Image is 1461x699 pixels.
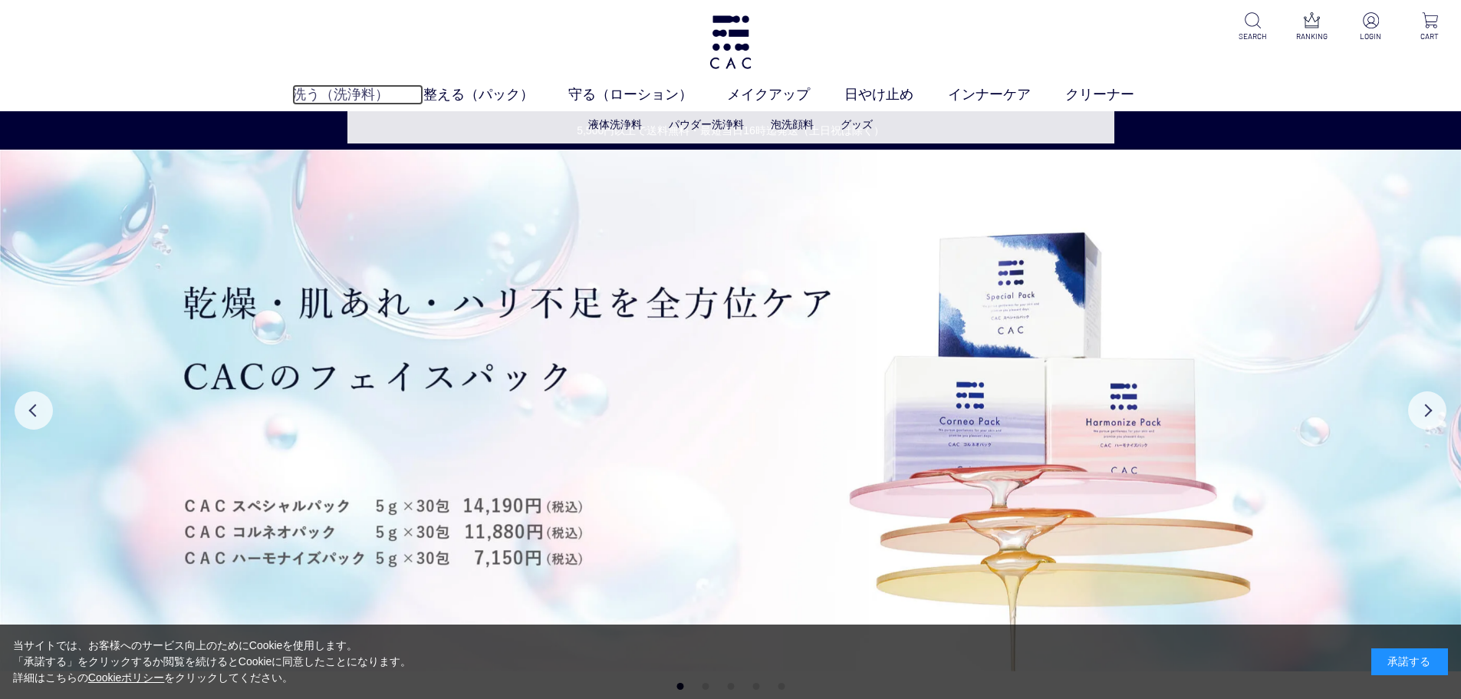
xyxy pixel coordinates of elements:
[948,84,1065,105] a: インナーケア
[707,15,754,69] img: logo
[1371,648,1448,675] div: 承諾する
[1234,31,1272,42] p: SEARCH
[1293,31,1331,42] p: RANKING
[1352,31,1390,42] p: LOGIN
[568,84,727,105] a: 守る（ローション）
[669,118,744,130] a: パウダー洗浄料
[1411,31,1449,42] p: CART
[844,84,948,105] a: 日やけ止め
[588,118,642,130] a: 液体洗浄料
[1065,84,1169,105] a: クリーナー
[88,671,165,684] a: Cookieポリシー
[15,391,53,430] button: Previous
[423,84,568,105] a: 整える（パック）
[1352,12,1390,42] a: LOGIN
[1408,391,1446,430] button: Next
[727,84,844,105] a: メイクアップ
[13,638,412,686] div: 当サイトでは、お客様へのサービス向上のためにCookieを使用します。 「承諾する」をクリックするか閲覧を続けるとCookieに同意したことになります。 詳細はこちらの をクリックしてください。
[1234,12,1272,42] a: SEARCH
[1,123,1460,139] a: 5,500円以上で送料無料・最短当日16時迄発送（土日祝は除く）
[1293,12,1331,42] a: RANKING
[771,118,814,130] a: 泡洗顔料
[292,84,423,105] a: 洗う（洗浄料）
[1411,12,1449,42] a: CART
[841,118,873,130] a: グッズ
